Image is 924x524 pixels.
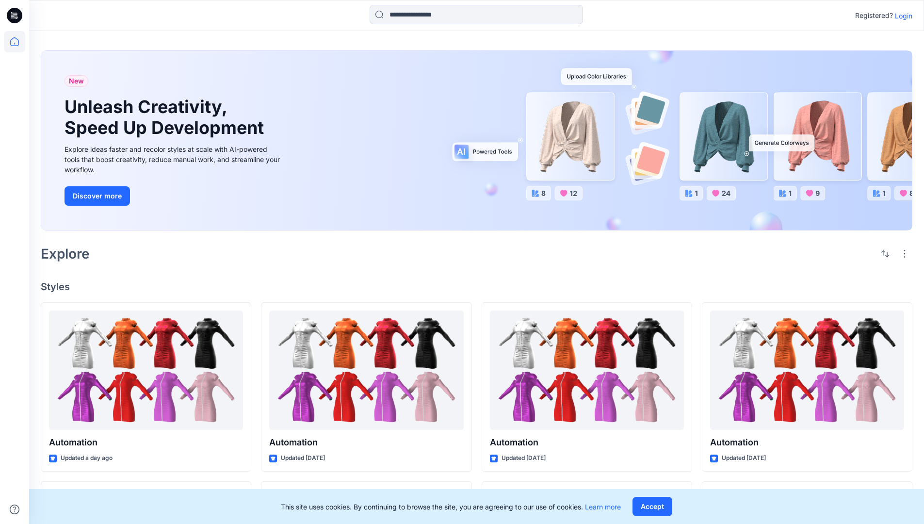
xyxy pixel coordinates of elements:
[269,311,463,430] a: Automation
[49,436,243,449] p: Automation
[710,436,904,449] p: Automation
[281,453,325,463] p: Updated [DATE]
[895,11,912,21] p: Login
[490,436,684,449] p: Automation
[281,502,621,512] p: This site uses cookies. By continuing to browse the site, you are agreeing to our use of cookies.
[65,144,283,175] div: Explore ideas faster and recolor styles at scale with AI-powered tools that boost creativity, red...
[722,453,766,463] p: Updated [DATE]
[855,10,893,21] p: Registered?
[490,311,684,430] a: Automation
[65,186,130,206] button: Discover more
[65,186,283,206] a: Discover more
[585,503,621,511] a: Learn more
[41,246,90,262] h2: Explore
[502,453,546,463] p: Updated [DATE]
[65,97,268,138] h1: Unleash Creativity, Speed Up Development
[269,436,463,449] p: Automation
[49,311,243,430] a: Automation
[61,453,113,463] p: Updated a day ago
[69,75,84,87] span: New
[710,311,904,430] a: Automation
[632,497,672,516] button: Accept
[41,281,912,293] h4: Styles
